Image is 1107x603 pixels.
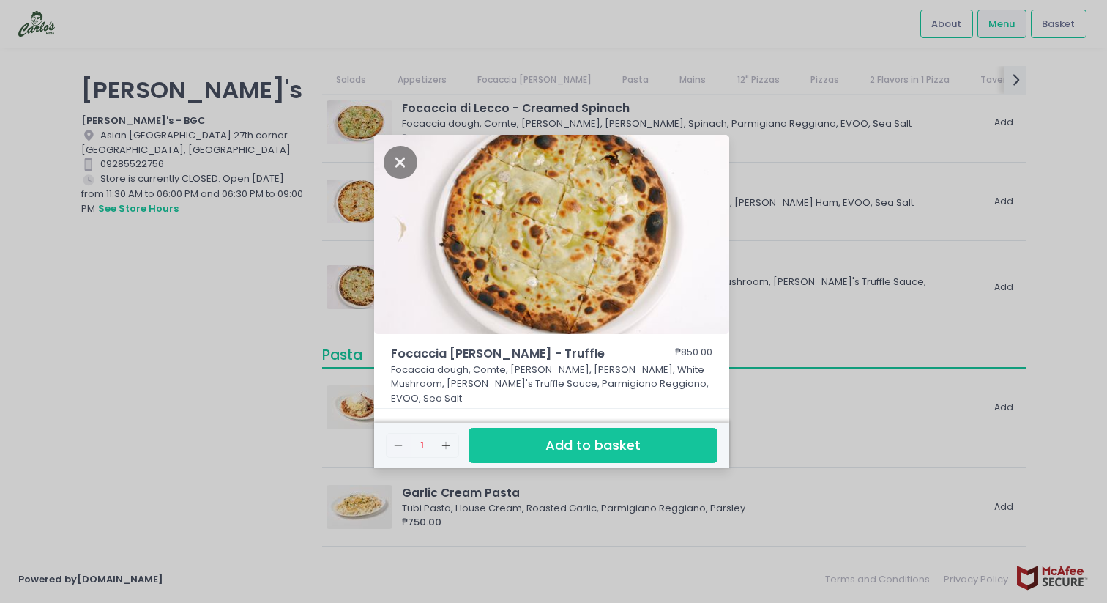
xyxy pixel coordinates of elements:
[374,135,729,334] img: Focaccia di recco - Truffle
[391,345,633,363] span: Focaccia [PERSON_NAME] - Truffle
[469,428,717,464] button: Add to basket
[391,363,713,406] p: Focaccia dough, Comte, [PERSON_NAME], [PERSON_NAME], White Mushroom, [PERSON_NAME]'s Truffle Sauc...
[675,345,712,363] div: ₱850.00
[384,154,417,169] button: Close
